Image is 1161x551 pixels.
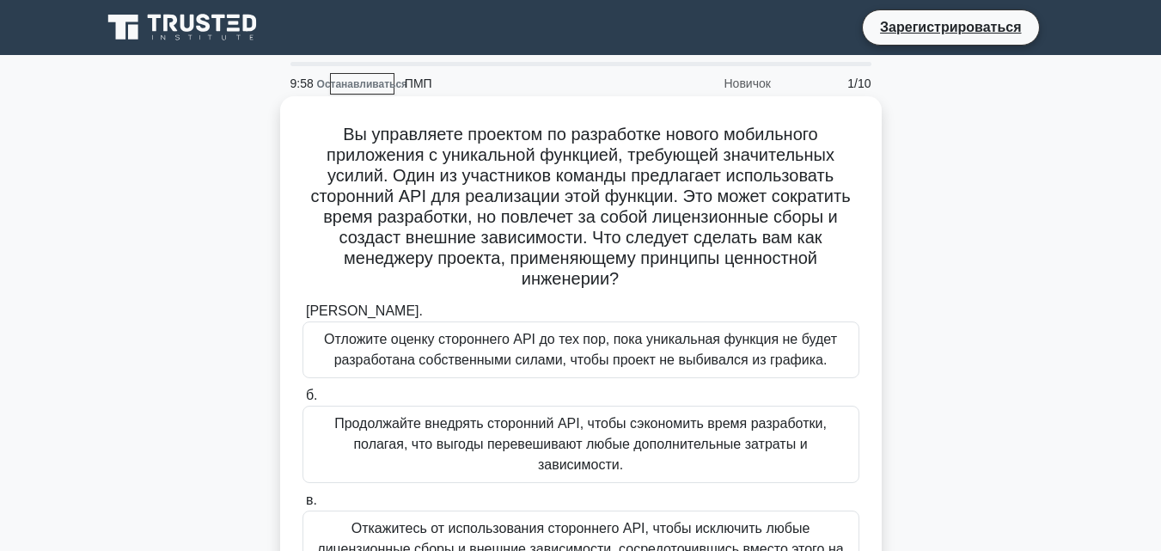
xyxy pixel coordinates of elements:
font: ПМП [405,77,432,90]
font: Вы управляете проектом по разработке нового мобильного приложения с уникальной функцией, требующе... [310,125,850,288]
font: в. [306,493,317,507]
font: б. [306,388,318,402]
font: Отложите оценку стороннего API до тех пор, пока уникальная функция не будет разработана собственн... [324,332,837,367]
a: Зарегистрироваться [870,16,1031,38]
font: [PERSON_NAME]. [306,303,423,318]
font: Зарегистрироваться [880,20,1021,34]
font: 9:58 [290,77,314,90]
a: Останавливаться [330,73,394,95]
font: Продолжайте внедрять сторонний API, чтобы сэкономить время разработки, полагая, что выгоды переве... [334,416,827,472]
font: Останавливаться [317,78,408,90]
font: 1/10 [847,77,871,90]
font: Новичок [724,77,770,90]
